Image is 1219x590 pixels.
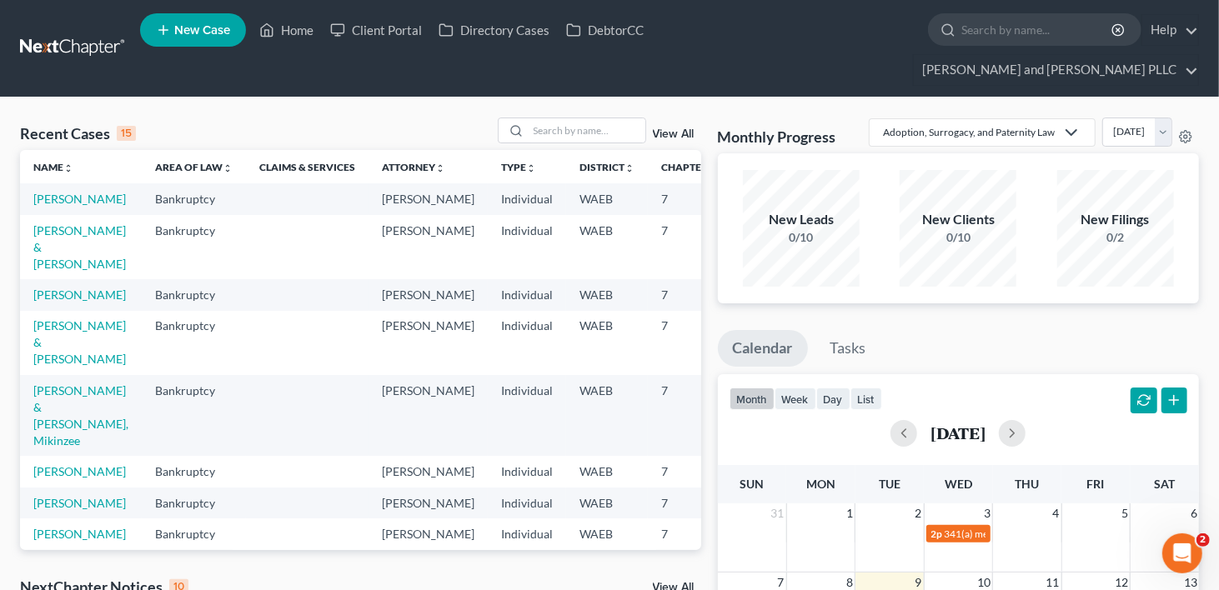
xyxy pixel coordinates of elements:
td: [PERSON_NAME] [369,456,488,487]
td: 7 [648,215,731,279]
td: Individual [488,279,566,310]
td: Bankruptcy [142,375,246,456]
span: 6 [1189,503,1199,523]
td: Individual [488,215,566,279]
td: Bankruptcy [142,518,246,549]
a: Client Portal [322,15,430,45]
td: Individual [488,550,566,581]
button: month [730,387,775,410]
td: WAEB [566,487,648,518]
td: 7 [648,183,731,214]
td: [PERSON_NAME] [369,183,488,214]
td: Bankruptcy [142,215,246,279]
td: 7 [648,550,731,581]
span: Sat [1154,477,1175,491]
td: WAEB [566,183,648,214]
td: Individual [488,375,566,456]
td: [PERSON_NAME] [369,487,488,518]
a: DebtorCC [558,15,652,45]
td: WAEB [566,456,648,487]
td: Bankruptcy [142,311,246,375]
a: Attorneyunfold_more [382,161,445,173]
td: [PERSON_NAME] [369,215,488,279]
a: [PERSON_NAME] [33,464,126,478]
span: 31 [770,503,786,523]
span: 4 [1051,503,1061,523]
a: View All [653,128,695,140]
td: 7 [648,456,731,487]
a: [PERSON_NAME] and [PERSON_NAME] PLLC [914,55,1198,85]
td: 7 [648,279,731,310]
span: Mon [806,477,835,491]
span: 341(a) meeting for [PERSON_NAME] [945,527,1106,540]
a: [PERSON_NAME] & [PERSON_NAME], Mikinzee [33,383,128,447]
td: Individual [488,311,566,375]
i: unfold_more [625,163,635,173]
div: New Leads [743,210,860,229]
span: Wed [945,477,972,491]
td: WAEB [566,215,648,279]
i: unfold_more [526,163,536,173]
a: [PERSON_NAME] & [PERSON_NAME] [33,223,126,271]
h2: [DATE] [931,424,986,442]
a: Help [1142,15,1198,45]
i: unfold_more [435,163,445,173]
td: 7 [648,518,731,549]
div: 0/2 [1057,229,1174,246]
td: 7 [648,375,731,456]
td: Bankruptcy [142,487,246,518]
h3: Monthly Progress [718,127,836,147]
span: Fri [1087,477,1105,491]
td: WAEB [566,279,648,310]
a: [PERSON_NAME] [33,192,126,206]
span: Sun [740,477,764,491]
td: WAEB [566,311,648,375]
td: Individual [488,487,566,518]
button: week [775,387,816,410]
span: 2 [914,503,924,523]
a: [PERSON_NAME] [33,287,126,302]
th: Claims & Services [246,150,369,183]
a: Tasks [815,330,881,367]
span: 5 [1120,503,1130,523]
td: WAEB [566,550,648,581]
div: 15 [117,126,136,141]
a: Directory Cases [430,15,558,45]
i: unfold_more [63,163,73,173]
td: Individual [488,456,566,487]
span: New Case [174,24,230,37]
input: Search by name... [529,118,645,142]
td: Individual [488,518,566,549]
td: WAEB [566,375,648,456]
a: Home [251,15,322,45]
span: Tue [879,477,900,491]
input: Search by name... [961,14,1114,45]
div: Adoption, Surrogacy, and Paternity Law [883,125,1055,139]
span: Thu [1015,477,1039,491]
div: Recent Cases [20,123,136,143]
td: 7 [648,311,731,375]
a: Area of Lawunfold_more [155,161,233,173]
td: Bankruptcy [142,456,246,487]
iframe: Intercom live chat [1162,533,1202,573]
td: [PERSON_NAME] [369,518,488,549]
span: 3 [982,503,992,523]
a: Typeunfold_more [501,161,536,173]
td: Bankruptcy [142,550,246,581]
div: 0/10 [743,229,860,246]
span: 2p [931,527,943,540]
button: list [850,387,882,410]
td: Bankruptcy [142,183,246,214]
td: [PERSON_NAME] [369,279,488,310]
td: [PERSON_NAME] [369,375,488,456]
td: 7 [648,487,731,518]
div: New Clients [900,210,1016,229]
a: Chapterunfold_more [661,161,718,173]
td: [PERSON_NAME] [369,311,488,375]
a: [PERSON_NAME] [33,496,126,510]
td: WAEB [566,518,648,549]
div: 0/10 [900,229,1016,246]
a: Districtunfold_more [579,161,635,173]
button: day [816,387,850,410]
a: Calendar [718,330,808,367]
